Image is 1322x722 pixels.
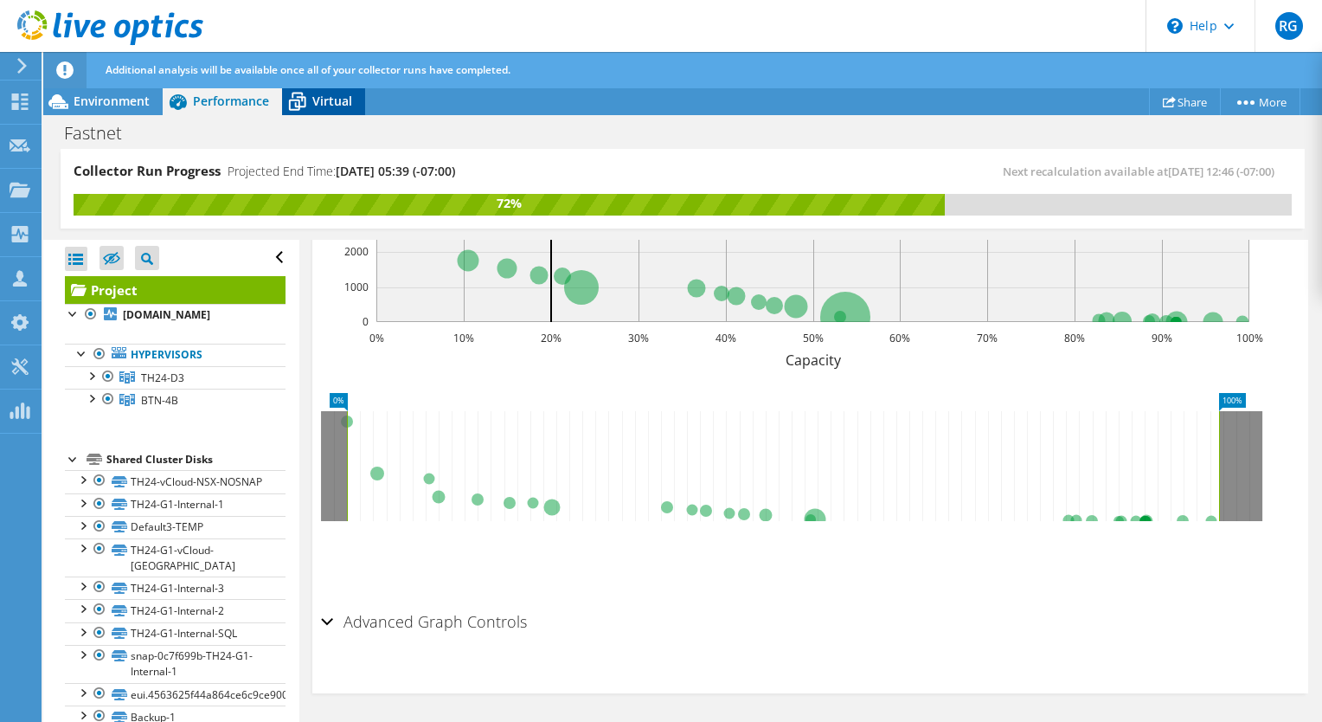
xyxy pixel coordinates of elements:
span: RG [1275,12,1303,40]
text: 100% [1235,331,1262,345]
text: 90% [1152,331,1172,345]
a: TH24-vCloud-NSX-NOSNAP [65,470,286,493]
div: 72% [74,194,945,213]
text: 60% [889,331,910,345]
a: Project [65,276,286,304]
text: 80% [1064,331,1085,345]
a: More [1220,88,1300,115]
text: 30% [628,331,649,345]
span: [DATE] 05:39 (-07:00) [336,163,455,179]
svg: \n [1167,18,1183,34]
a: BTN-4B [65,389,286,411]
text: 2000 [344,244,369,259]
text: 70% [977,331,998,345]
h1: Fastnet [56,124,149,143]
a: TH24-G1-Internal-SQL [65,622,286,645]
div: Shared Cluster Disks [106,449,286,470]
text: 40% [716,331,736,345]
span: Environment [74,93,150,109]
text: Capacity [785,351,841,370]
a: TH24-G1-Internal-2 [65,599,286,622]
span: BTN-4B [141,393,178,408]
a: snap-0c7f699b-TH24-G1-Internal-1 [65,645,286,683]
span: Virtual [312,93,352,109]
b: [DOMAIN_NAME] [123,307,210,322]
a: eui.4563625f44a864ce6c9ce90082423e24 [65,683,286,706]
h4: Projected End Time: [228,162,455,181]
text: 1000 [344,280,369,294]
a: TH24-G1-Internal-1 [65,493,286,516]
text: 10% [453,331,474,345]
text: 20% [541,331,562,345]
a: TH24-G1-Internal-3 [65,577,286,599]
a: TH24-G1-vCloud-[GEOGRAPHIC_DATA] [65,538,286,577]
a: [DOMAIN_NAME] [65,304,286,326]
a: Default3-TEMP [65,516,286,538]
span: Next recalculation available at [1003,164,1283,179]
text: 50% [803,331,824,345]
span: TH24-D3 [141,371,184,385]
a: Hypervisors [65,344,286,366]
span: [DATE] 12:46 (-07:00) [1168,164,1274,179]
h2: Advanced Graph Controls [321,604,527,639]
text: 0% [369,331,383,345]
a: Share [1149,88,1221,115]
text: 0 [363,314,369,329]
span: Performance [193,93,269,109]
span: Additional analysis will be available once all of your collector runs have completed. [106,62,510,77]
a: TH24-D3 [65,366,286,389]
